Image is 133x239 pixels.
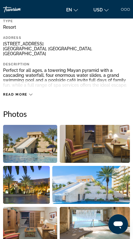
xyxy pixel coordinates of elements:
div: [STREET_ADDRESS] [GEOGRAPHIC_DATA], [GEOGRAPHIC_DATA], [GEOGRAPHIC_DATA] [3,41,130,56]
button: Open full-screen image slider [52,166,130,204]
h2: Photos [3,109,130,118]
div: Description [3,62,114,66]
span: en [66,7,72,12]
button: Open full-screen image slider [3,166,50,204]
span: USD [93,7,103,12]
button: Change language [63,5,81,14]
iframe: Button to launch messaging window [108,214,128,234]
button: Read more [3,92,32,97]
button: Open full-screen image slider [3,125,57,163]
div: Type [3,19,114,23]
button: Open full-screen image slider [60,125,130,163]
div: Address [3,36,114,40]
div: Resort [3,25,130,30]
button: Change currency [90,5,112,14]
div: Perfect for all ages, a towering Mayan pyramid with a cascading waterfall, four enormous water sl... [3,68,130,88]
span: Read more [3,93,28,97]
